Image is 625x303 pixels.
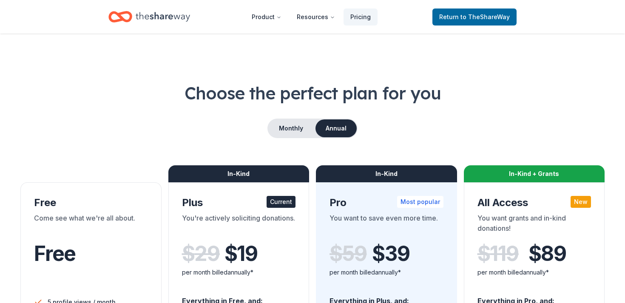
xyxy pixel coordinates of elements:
span: $ 89 [528,242,566,266]
span: to TheShareWay [460,13,510,20]
button: Monthly [268,119,314,137]
div: In-Kind [168,165,310,182]
nav: Main [245,7,378,27]
span: Return [439,12,510,22]
div: Plus [182,196,296,210]
button: Product [245,8,288,25]
div: You're actively soliciting donations. [182,213,296,237]
div: All Access [477,196,591,210]
div: Most popular [397,196,443,208]
div: per month billed annually* [182,267,296,278]
span: $ 39 [372,242,409,266]
h1: Choose the perfect plan for you [20,81,605,105]
div: In-Kind [316,165,457,182]
div: You want to save even more time. [330,213,443,237]
div: Current [267,196,295,208]
div: Come see what we're all about. [34,213,148,237]
a: Returnto TheShareWay [432,8,517,25]
div: Free [34,196,148,210]
button: Resources [290,8,342,25]
a: Home [108,7,190,27]
a: Pricing [344,8,378,25]
div: Pro [330,196,443,210]
div: You want grants and in-kind donations! [477,213,591,237]
button: Annual [315,119,357,137]
span: $ 19 [224,242,258,266]
span: Free [34,241,76,266]
div: per month billed annually* [330,267,443,278]
div: In-Kind + Grants [464,165,605,182]
div: per month billed annually* [477,267,591,278]
div: New [571,196,591,208]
